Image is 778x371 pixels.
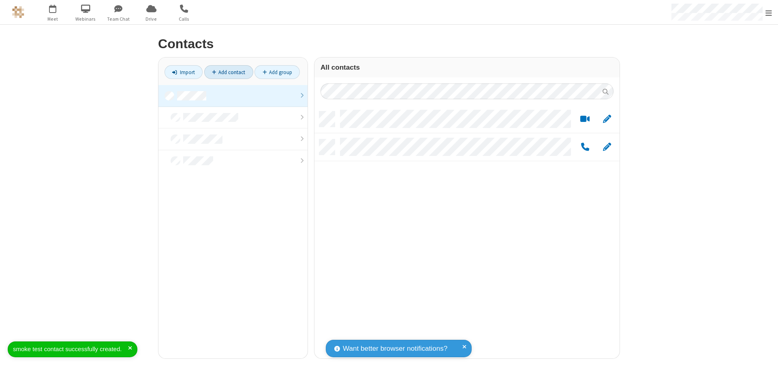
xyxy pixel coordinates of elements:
button: Edit [599,142,615,152]
span: Webinars [71,15,101,23]
button: Edit [599,114,615,124]
span: Meet [38,15,68,23]
div: smoke test contact successfully created. [13,345,128,354]
span: Want better browser notifications? [343,343,447,354]
h3: All contacts [321,64,613,71]
a: Add contact [204,65,253,79]
div: grid [314,105,620,358]
a: Add group [254,65,300,79]
span: Team Chat [103,15,134,23]
h2: Contacts [158,37,620,51]
button: Start a video meeting [577,114,593,124]
a: Import [165,65,203,79]
span: Calls [169,15,199,23]
span: Drive [136,15,167,23]
button: Call by phone [577,142,593,152]
img: QA Selenium DO NOT DELETE OR CHANGE [12,6,24,18]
